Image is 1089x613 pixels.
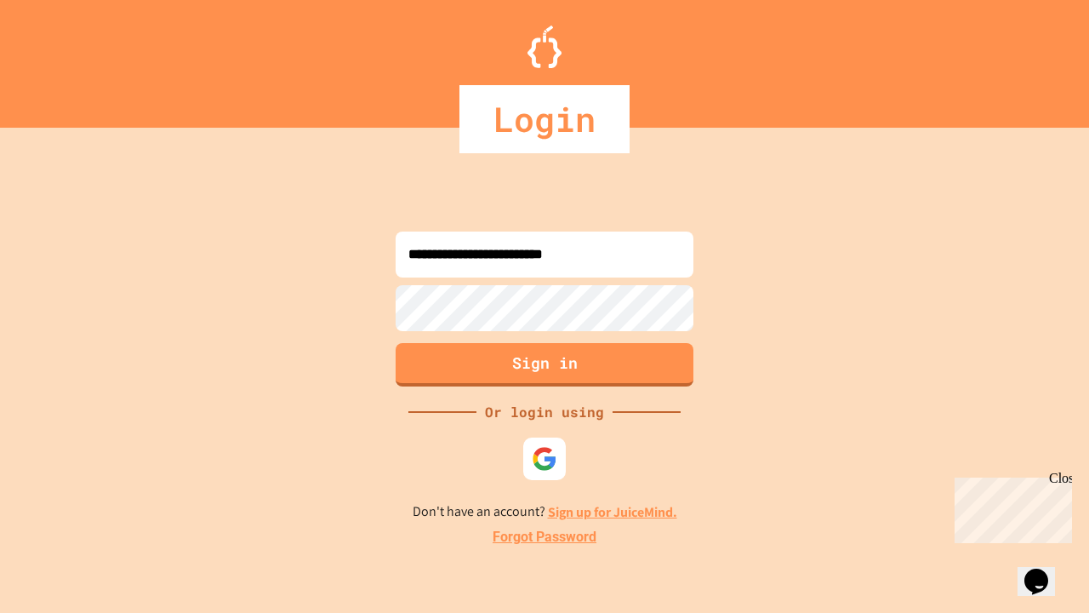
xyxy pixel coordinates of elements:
iframe: chat widget [1018,545,1072,596]
div: Or login using [476,402,613,422]
div: Login [459,85,630,153]
div: Chat with us now!Close [7,7,117,108]
a: Forgot Password [493,527,596,547]
p: Don't have an account? [413,501,677,523]
img: Logo.svg [527,26,562,68]
iframe: chat widget [948,471,1072,543]
a: Sign up for JuiceMind. [548,503,677,521]
button: Sign in [396,343,693,387]
img: google-icon.svg [532,446,557,472]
